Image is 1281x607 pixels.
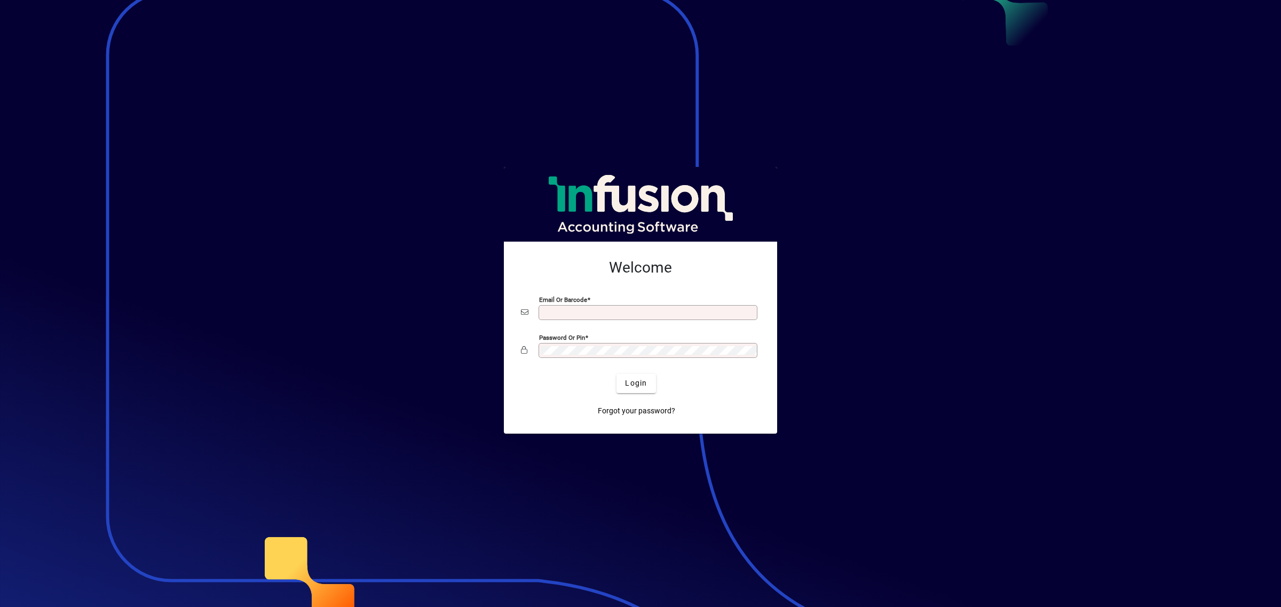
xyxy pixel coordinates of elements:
h2: Welcome [521,259,760,277]
a: Forgot your password? [594,402,679,421]
span: Forgot your password? [598,405,675,417]
mat-label: Password or Pin [539,333,585,341]
button: Login [616,374,655,393]
span: Login [625,378,647,389]
mat-label: Email or Barcode [539,295,587,303]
